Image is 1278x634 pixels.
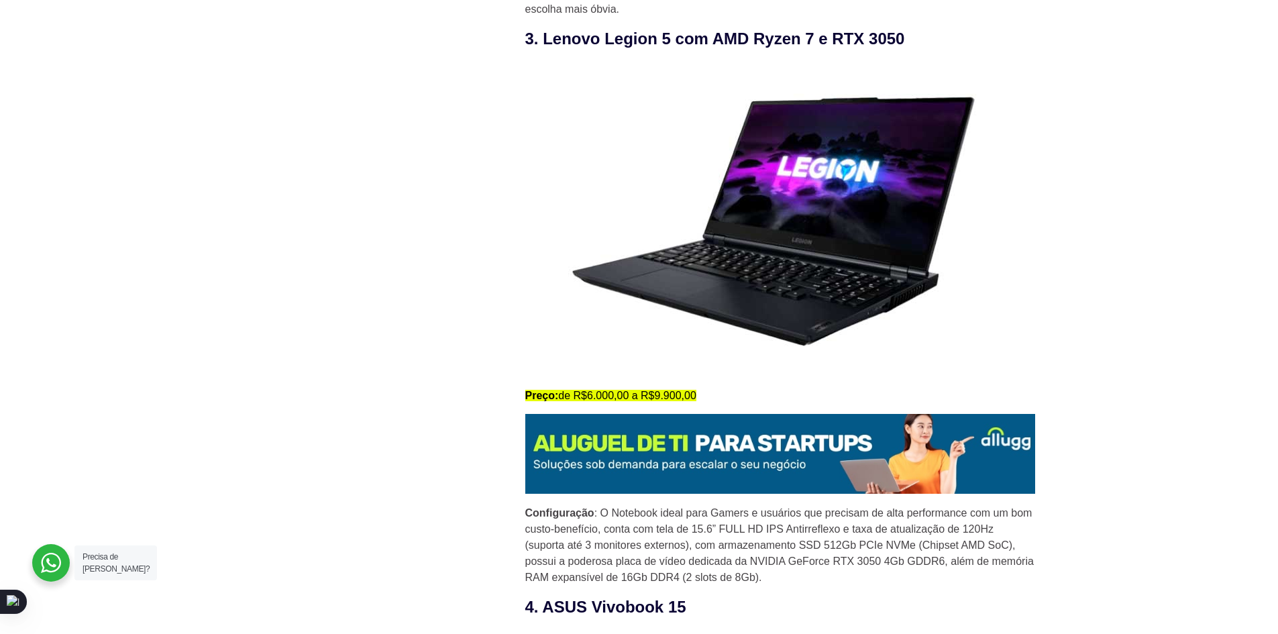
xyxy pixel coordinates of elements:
[525,390,559,401] strong: Preço:
[525,27,1035,51] h3: 3. Lenovo Legion 5 com AMD Ryzen 7 e RTX 3050
[525,505,1035,586] p: : O Notebook ideal para Gamers e usuários que precisam de alta performance com um bom custo-benef...
[525,390,696,401] mark: de R$6.000,00 a R$9.900,00
[1036,462,1278,634] iframe: Chat Widget
[1036,462,1278,634] div: Widget de chat
[525,414,1035,494] img: Aluguel de Notebook
[525,507,594,519] strong: Configuração
[525,595,1035,619] h3: 4. ASUS Vivobook 15
[83,552,150,574] span: Precisa de [PERSON_NAME]?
